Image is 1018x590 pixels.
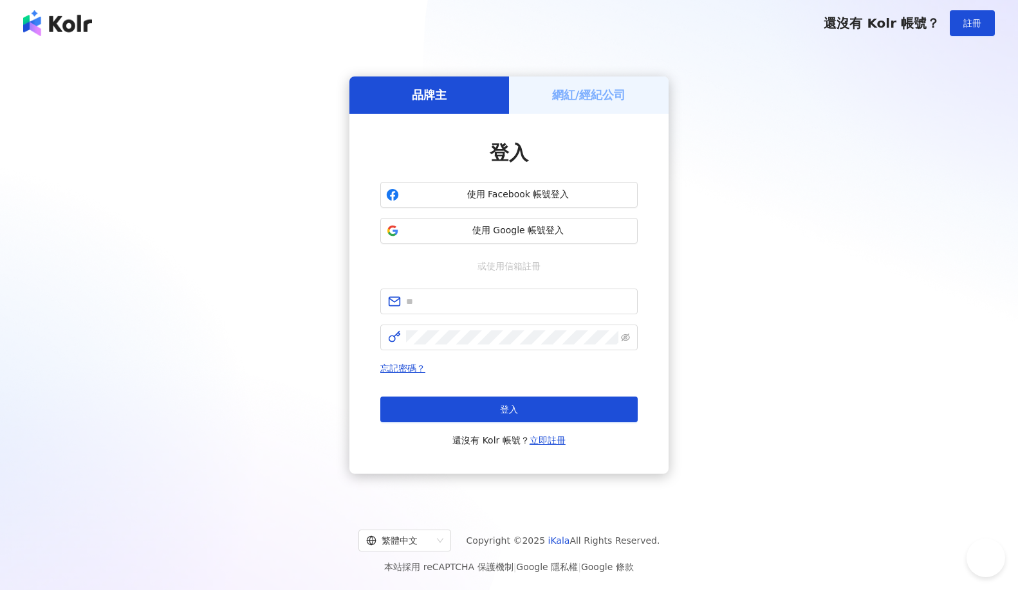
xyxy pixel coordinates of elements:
[500,404,518,415] span: 登入
[621,333,630,342] span: eye-invisible
[380,397,638,422] button: 登入
[552,87,626,103] h5: 網紅/經紀公司
[468,259,550,273] span: 或使用信箱註冊
[490,141,528,164] span: 登入
[581,562,634,572] a: Google 條款
[578,562,581,572] span: |
[530,435,566,445] a: 立即註冊
[467,533,660,548] span: Copyright © 2025 All Rights Reserved.
[967,539,1005,577] iframe: Help Scout Beacon - Open
[514,562,517,572] span: |
[404,188,632,201] span: 使用 Facebook 帳號登入
[963,18,981,28] span: 註冊
[548,535,570,546] a: iKala
[824,15,939,31] span: 還沒有 Kolr 帳號？
[404,224,632,237] span: 使用 Google 帳號登入
[384,559,633,575] span: 本站採用 reCAPTCHA 保護機制
[23,10,92,36] img: logo
[366,530,432,551] div: 繁體中文
[516,562,578,572] a: Google 隱私權
[380,182,638,208] button: 使用 Facebook 帳號登入
[380,218,638,244] button: 使用 Google 帳號登入
[950,10,995,36] button: 註冊
[452,433,566,448] span: 還沒有 Kolr 帳號？
[380,363,425,373] a: 忘記密碼？
[412,87,447,103] h5: 品牌主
